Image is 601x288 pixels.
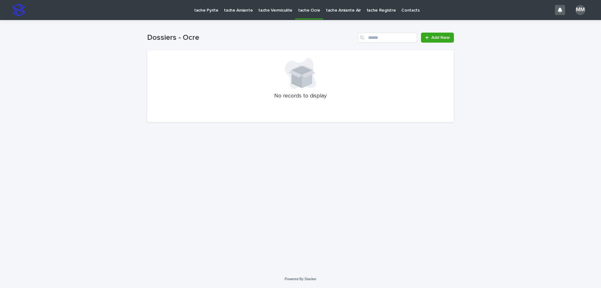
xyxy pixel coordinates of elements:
p: No records to display [155,93,446,100]
h1: Dossiers - Ocre [147,33,355,42]
a: Add New [421,33,454,43]
div: MM [575,5,585,15]
span: Add New [431,35,450,40]
input: Search [358,33,417,43]
img: stacker-logo-s-only.png [13,4,25,16]
a: Powered By Stacker [285,277,316,281]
